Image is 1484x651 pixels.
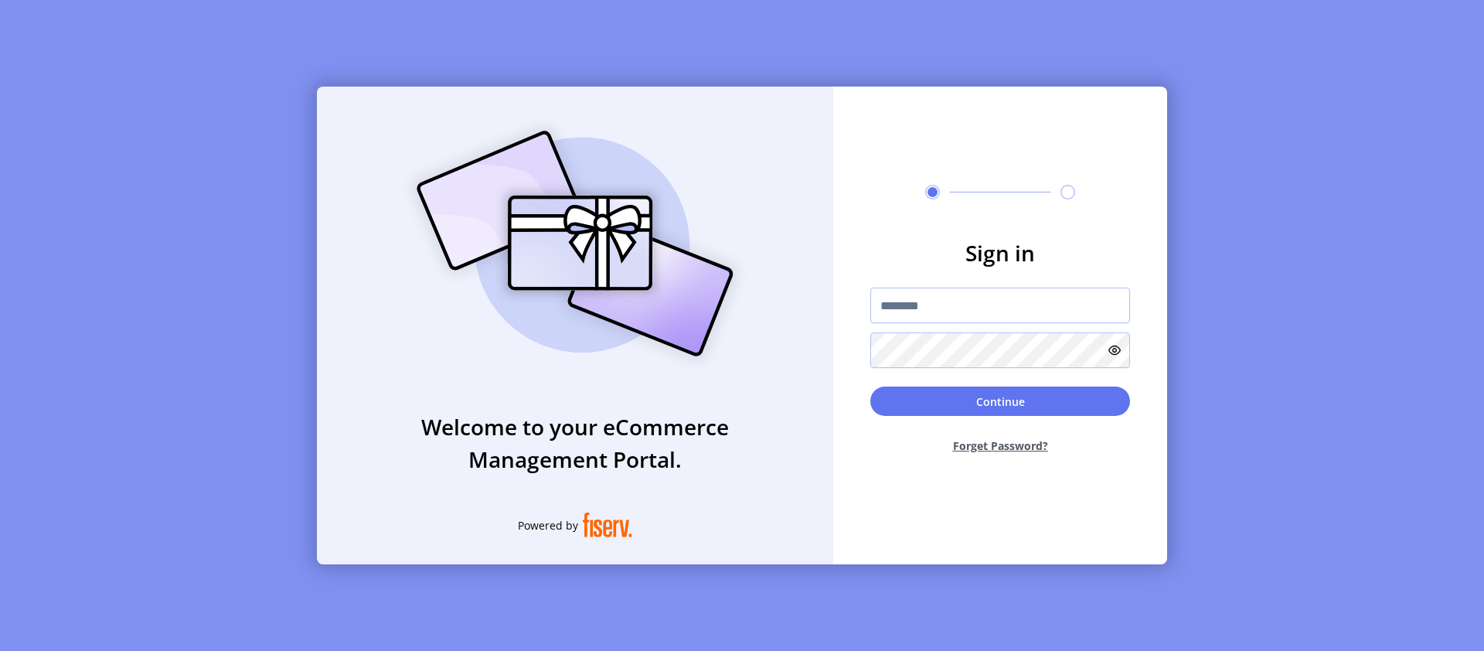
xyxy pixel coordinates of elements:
[870,387,1130,416] button: Continue
[870,237,1130,269] h3: Sign in
[870,425,1130,466] button: Forget Password?
[317,411,833,475] h3: Welcome to your eCommerce Management Portal.
[393,114,757,373] img: card_Illustration.svg
[518,517,578,533] span: Powered by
